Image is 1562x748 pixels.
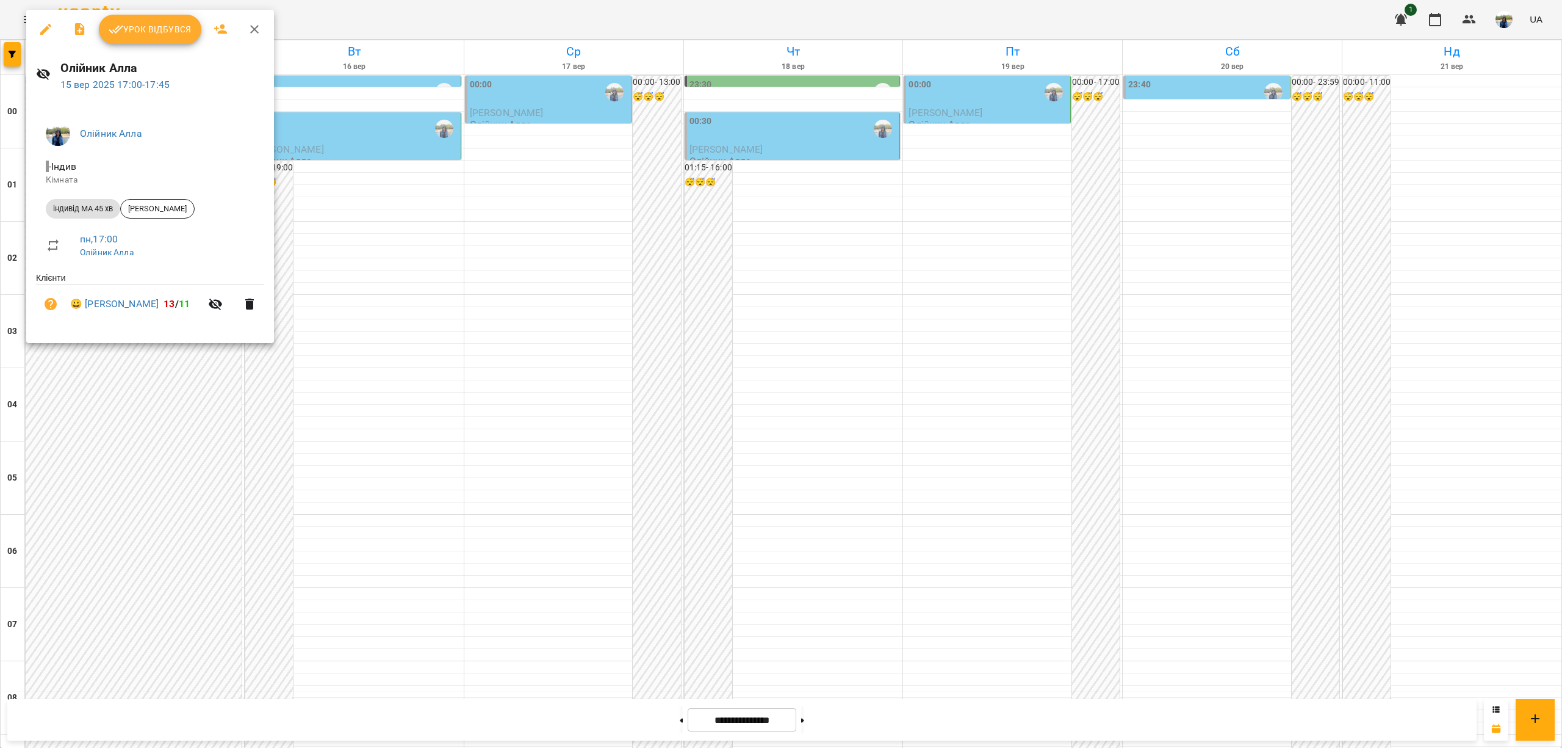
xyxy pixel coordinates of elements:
[109,22,192,37] span: Урок відбувся
[46,203,120,214] span: індивід МА 45 хв
[36,272,264,329] ul: Клієнти
[120,199,195,219] div: [PERSON_NAME]
[80,233,118,245] a: пн , 17:00
[80,128,142,139] a: Олійник Алла
[60,59,264,78] h6: Олійник Алла
[99,15,201,44] button: Урок відбувся
[60,79,170,90] a: 15 вер 2025 17:00-17:45
[46,122,70,146] img: 79bf113477beb734b35379532aeced2e.jpg
[121,203,194,214] span: [PERSON_NAME]
[80,247,134,257] a: Олійник Алла
[179,298,190,310] span: 11
[164,298,190,310] b: /
[46,174,254,186] p: Кімната
[70,297,159,311] a: 😀 [PERSON_NAME]
[46,161,79,172] span: - Індив
[36,289,65,319] button: Візит ще не сплачено. Додати оплату?
[164,298,175,310] span: 13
